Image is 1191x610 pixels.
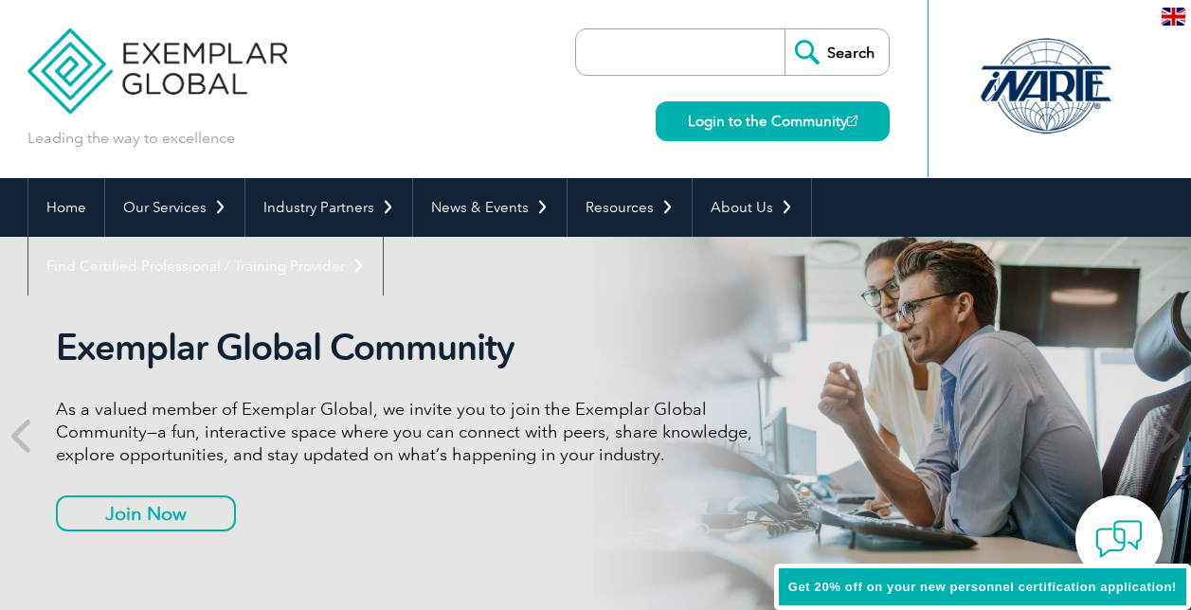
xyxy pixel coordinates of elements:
a: Find Certified Professional / Training Provider [28,237,383,296]
a: Join Now [56,495,236,531]
p: Leading the way to excellence [27,128,235,149]
a: About Us [693,178,811,237]
p: As a valued member of Exemplar Global, we invite you to join the Exemplar Global Community—a fun,... [56,398,767,466]
img: en [1162,8,1185,26]
img: contact-chat.png [1095,515,1143,563]
a: Home [28,178,104,237]
a: Industry Partners [245,178,412,237]
a: News & Events [413,178,567,237]
input: Search [785,29,889,75]
a: Resources [568,178,692,237]
a: Our Services [105,178,244,237]
span: Get 20% off on your new personnel certification application! [788,580,1177,594]
h2: Exemplar Global Community [56,326,767,369]
a: Login to the Community [656,101,890,141]
img: open_square.png [847,116,857,126]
